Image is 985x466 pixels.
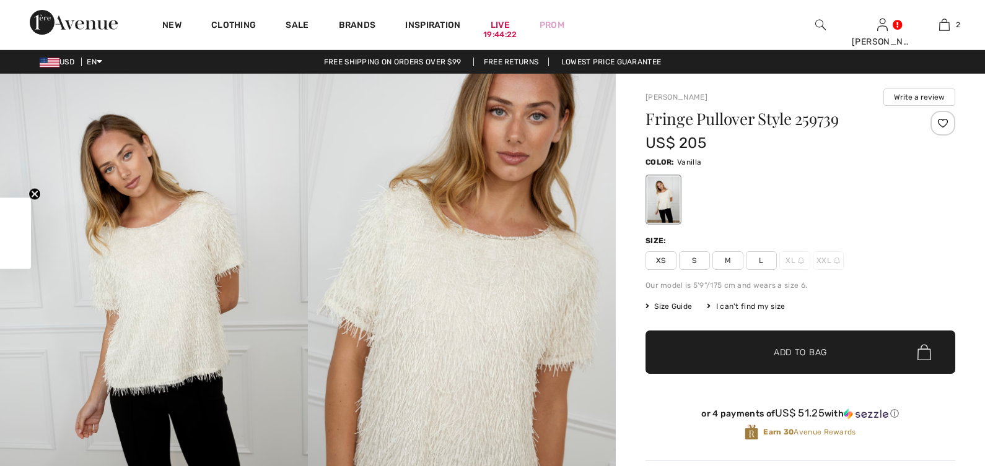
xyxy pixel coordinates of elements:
[339,20,376,33] a: Brands
[405,20,460,33] span: Inspiration
[551,58,672,66] a: Lowest Price Guarantee
[286,20,309,33] a: Sale
[646,158,675,166] span: Color:
[28,188,41,200] button: Close teaser
[798,257,804,264] img: ring-m.svg
[491,19,510,32] a: Live19:44:22
[712,251,743,270] span: M
[314,58,471,66] a: Free shipping on orders over $99
[763,428,794,436] strong: Earn 30
[707,301,785,312] div: I can't find my size
[763,426,856,438] span: Avenue Rewards
[473,58,549,66] a: Free Returns
[877,19,888,30] a: Sign In
[917,344,931,360] img: Bag.svg
[646,93,707,101] a: [PERSON_NAME]
[679,251,710,270] span: S
[646,407,955,420] div: or 4 payments of with
[844,408,888,420] img: Sezzle
[646,330,955,374] button: Add to Bag
[646,111,904,127] h1: Fringe Pullover Style 259739
[779,251,810,270] span: XL
[87,58,102,66] span: EN
[815,17,826,32] img: search the website
[646,134,706,152] span: US$ 205
[646,235,669,246] div: Size:
[775,407,825,419] span: US$ 51.25
[677,158,701,166] span: Vanilla
[647,176,680,223] div: Vanilla
[813,251,844,270] span: XXL
[956,19,960,30] span: 2
[914,17,974,32] a: 2
[877,17,888,32] img: My Info
[883,88,955,106] button: Write a review
[939,17,950,32] img: My Bag
[646,407,955,424] div: or 4 payments ofUS$ 51.25withSezzle Click to learn more about Sezzle
[834,257,840,264] img: ring-m.svg
[646,251,676,270] span: XS
[646,280,955,291] div: Our model is 5'9"/175 cm and wears a size 6.
[852,35,913,48] div: [PERSON_NAME]
[774,346,827,359] span: Add to Bag
[40,58,79,66] span: USD
[540,19,564,32] a: Prom
[30,10,118,35] img: 1ère Avenue
[211,20,256,33] a: Clothing
[40,58,59,67] img: US Dollar
[483,29,517,41] div: 19:44:22
[745,424,758,441] img: Avenue Rewards
[162,20,182,33] a: New
[746,251,777,270] span: L
[646,301,692,312] span: Size Guide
